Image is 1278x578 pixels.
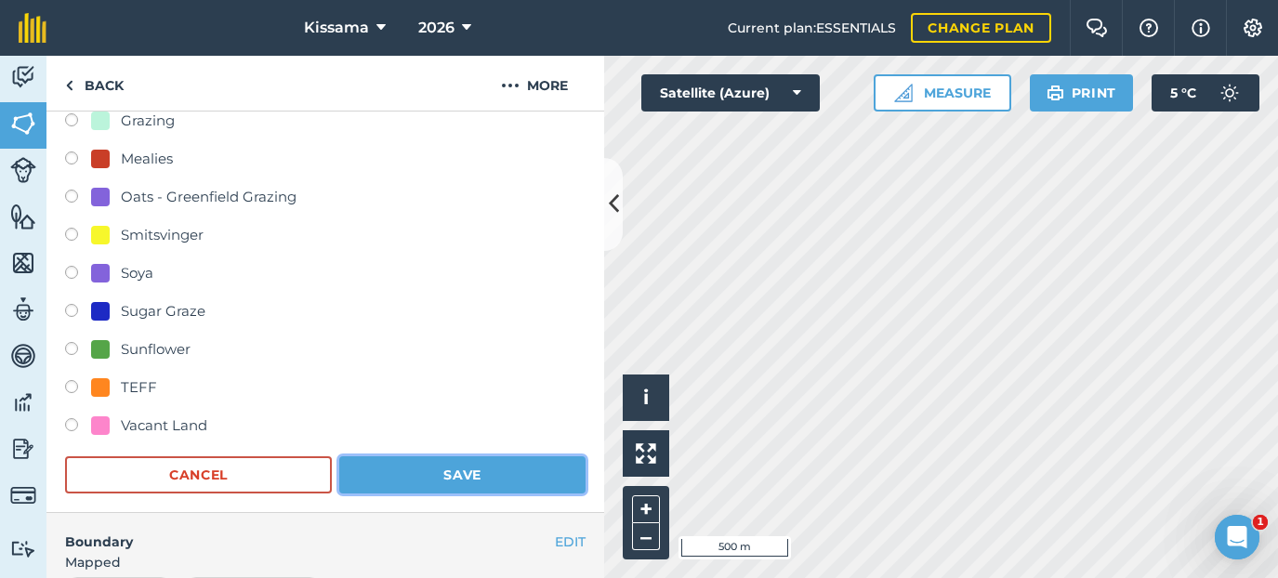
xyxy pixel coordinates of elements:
img: svg+xml;base64,PHN2ZyB4bWxucz0iaHR0cDovL3d3dy53My5vcmcvMjAwMC9zdmciIHdpZHRoPSIxNyIgaGVpZ2h0PSIxNy... [1192,17,1210,39]
button: + [632,495,660,523]
img: svg+xml;base64,PHN2ZyB4bWxucz0iaHR0cDovL3d3dy53My5vcmcvMjAwMC9zdmciIHdpZHRoPSIyMCIgaGVpZ2h0PSIyNC... [501,74,520,97]
img: A question mark icon [1138,19,1160,37]
img: svg+xml;base64,PD94bWwgdmVyc2lvbj0iMS4wIiBlbmNvZGluZz0idXRmLTgiPz4KPCEtLSBHZW5lcmF0b3I6IEFkb2JlIE... [10,482,36,508]
img: Two speech bubbles overlapping with the left bubble in the forefront [1086,19,1108,37]
img: svg+xml;base64,PD94bWwgdmVyc2lvbj0iMS4wIiBlbmNvZGluZz0idXRmLTgiPz4KPCEtLSBHZW5lcmF0b3I6IEFkb2JlIE... [10,296,36,323]
a: Back [46,56,142,111]
img: svg+xml;base64,PHN2ZyB4bWxucz0iaHR0cDovL3d3dy53My5vcmcvMjAwMC9zdmciIHdpZHRoPSI1NiIgaGVpZ2h0PSI2MC... [10,203,36,230]
div: Vacant Land [121,414,207,437]
img: svg+xml;base64,PHN2ZyB4bWxucz0iaHR0cDovL3d3dy53My5vcmcvMjAwMC9zdmciIHdpZHRoPSI1NiIgaGVpZ2h0PSI2MC... [10,110,36,138]
span: Current plan : ESSENTIALS [728,18,896,38]
div: Grazing [121,110,175,132]
img: svg+xml;base64,PHN2ZyB4bWxucz0iaHR0cDovL3d3dy53My5vcmcvMjAwMC9zdmciIHdpZHRoPSI1NiIgaGVpZ2h0PSI2MC... [10,249,36,277]
img: svg+xml;base64,PD94bWwgdmVyc2lvbj0iMS4wIiBlbmNvZGluZz0idXRmLTgiPz4KPCEtLSBHZW5lcmF0b3I6IEFkb2JlIE... [10,63,36,91]
div: Sunflower [121,338,191,361]
span: Kissama [304,17,369,39]
img: svg+xml;base64,PHN2ZyB4bWxucz0iaHR0cDovL3d3dy53My5vcmcvMjAwMC9zdmciIHdpZHRoPSI5IiBoZWlnaHQ9IjI0Ii... [65,74,73,97]
img: svg+xml;base64,PD94bWwgdmVyc2lvbj0iMS4wIiBlbmNvZGluZz0idXRmLTgiPz4KPCEtLSBHZW5lcmF0b3I6IEFkb2JlIE... [1211,74,1248,112]
span: 2026 [418,17,455,39]
button: i [623,374,669,421]
button: Cancel [65,456,332,493]
div: Sugar Graze [121,300,205,322]
div: Smitsvinger [121,224,204,246]
div: Oats - Greenfield Grazing [121,186,296,208]
img: svg+xml;base64,PD94bWwgdmVyc2lvbj0iMS4wIiBlbmNvZGluZz0idXRmLTgiPz4KPCEtLSBHZW5lcmF0b3I6IEFkb2JlIE... [10,342,36,370]
img: svg+xml;base64,PD94bWwgdmVyc2lvbj0iMS4wIiBlbmNvZGluZz0idXRmLTgiPz4KPCEtLSBHZW5lcmF0b3I6IEFkb2JlIE... [10,435,36,463]
img: svg+xml;base64,PD94bWwgdmVyc2lvbj0iMS4wIiBlbmNvZGluZz0idXRmLTgiPz4KPCEtLSBHZW5lcmF0b3I6IEFkb2JlIE... [10,388,36,416]
span: 5 ° C [1170,74,1196,112]
button: Measure [874,74,1011,112]
button: EDIT [555,532,586,552]
iframe: Intercom live chat [1215,515,1259,559]
button: – [632,523,660,550]
span: i [643,386,649,409]
img: A cog icon [1242,19,1264,37]
span: 1 [1253,515,1268,530]
a: Change plan [911,13,1051,43]
button: More [465,56,604,111]
div: Soya [121,262,153,284]
button: 5 °C [1152,74,1259,112]
img: svg+xml;base64,PD94bWwgdmVyc2lvbj0iMS4wIiBlbmNvZGluZz0idXRmLTgiPz4KPCEtLSBHZW5lcmF0b3I6IEFkb2JlIE... [10,540,36,558]
button: Save [339,456,586,493]
button: Print [1030,74,1134,112]
img: Four arrows, one pointing top left, one top right, one bottom right and the last bottom left [636,443,656,464]
span: Mapped [46,552,604,572]
img: svg+xml;base64,PHN2ZyB4bWxucz0iaHR0cDovL3d3dy53My5vcmcvMjAwMC9zdmciIHdpZHRoPSIxOSIgaGVpZ2h0PSIyNC... [1047,82,1064,104]
img: fieldmargin Logo [19,13,46,43]
div: TEFF [121,376,157,399]
div: Mealies [121,148,173,170]
button: Satellite (Azure) [641,74,820,112]
img: svg+xml;base64,PD94bWwgdmVyc2lvbj0iMS4wIiBlbmNvZGluZz0idXRmLTgiPz4KPCEtLSBHZW5lcmF0b3I6IEFkb2JlIE... [10,157,36,183]
h4: Boundary [46,513,555,552]
img: Ruler icon [894,84,913,102]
